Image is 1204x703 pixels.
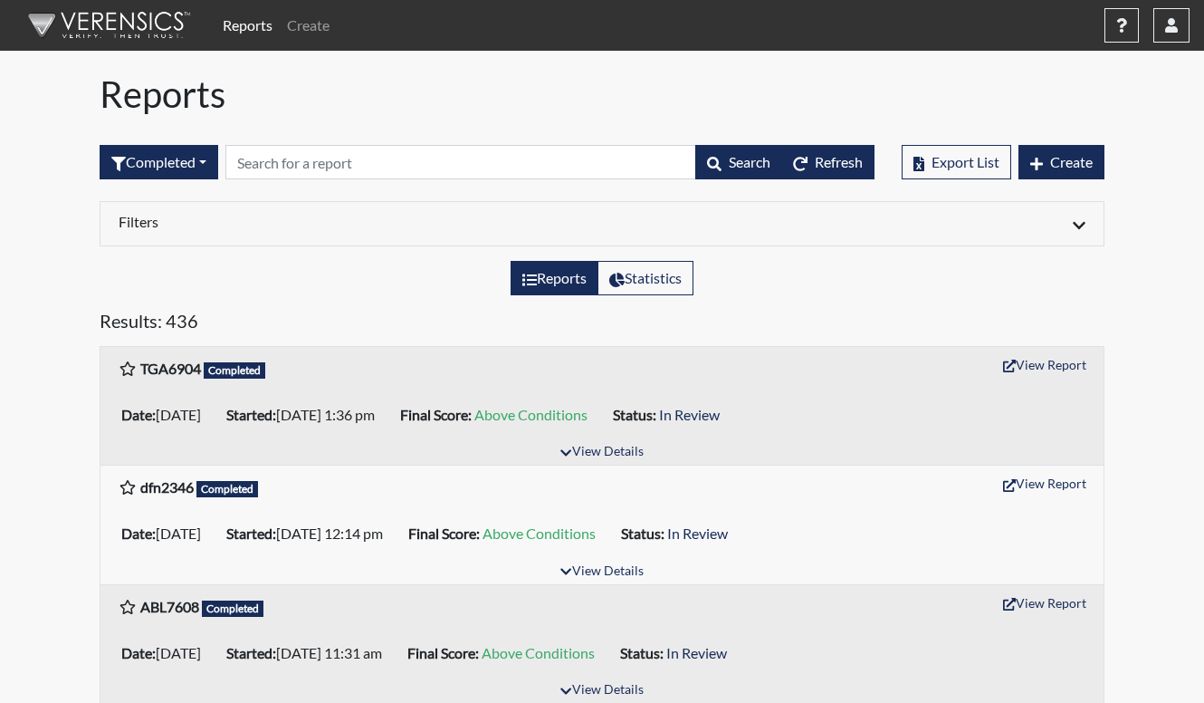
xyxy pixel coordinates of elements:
[666,644,727,661] span: In Review
[407,644,479,661] b: Final Score:
[1050,153,1093,170] span: Create
[552,440,651,465] button: View Details
[196,481,258,497] span: Completed
[100,145,218,179] button: Completed
[100,72,1104,116] h1: Reports
[483,525,596,542] span: Above Conditions
[511,261,598,295] label: View the list of reports
[1018,145,1104,179] button: Create
[995,351,1094,379] button: View Report
[280,7,337,43] a: Create
[225,145,696,179] input: Search by Registration ID, Interview Number, or Investigation Name.
[140,478,194,496] b: dfn2346
[995,469,1094,497] button: View Report
[100,145,218,179] div: Filter by interview status
[121,644,156,661] b: Date:
[105,213,1099,235] div: Click to expand/collapse filters
[202,601,263,617] span: Completed
[121,525,156,542] b: Date:
[226,406,276,423] b: Started:
[119,213,588,230] h6: Filters
[621,525,664,542] b: Status:
[659,406,720,423] span: In Review
[474,406,588,423] span: Above Conditions
[114,639,219,668] li: [DATE]
[932,153,999,170] span: Export List
[114,519,219,548] li: [DATE]
[620,644,664,661] b: Status:
[597,261,693,295] label: View statistics about completed interviews
[140,360,201,377] b: TGA6904
[219,519,401,548] li: [DATE] 12:14 pm
[219,400,393,429] li: [DATE] 1:36 pm
[219,639,400,668] li: [DATE] 11:31 am
[781,145,874,179] button: Refresh
[408,525,480,542] b: Final Score:
[613,406,656,423] b: Status:
[226,525,276,542] b: Started:
[695,145,782,179] button: Search
[729,153,770,170] span: Search
[902,145,1011,179] button: Export List
[204,362,265,379] span: Completed
[114,400,219,429] li: [DATE]
[552,679,651,703] button: View Details
[815,153,863,170] span: Refresh
[400,406,472,423] b: Final Score:
[100,310,1104,339] h5: Results: 436
[995,589,1094,617] button: View Report
[482,644,595,661] span: Above Conditions
[121,406,156,423] b: Date:
[140,598,199,615] b: ABL7608
[226,644,276,661] b: Started:
[667,525,728,542] span: In Review
[552,560,651,584] button: View Details
[215,7,280,43] a: Reports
